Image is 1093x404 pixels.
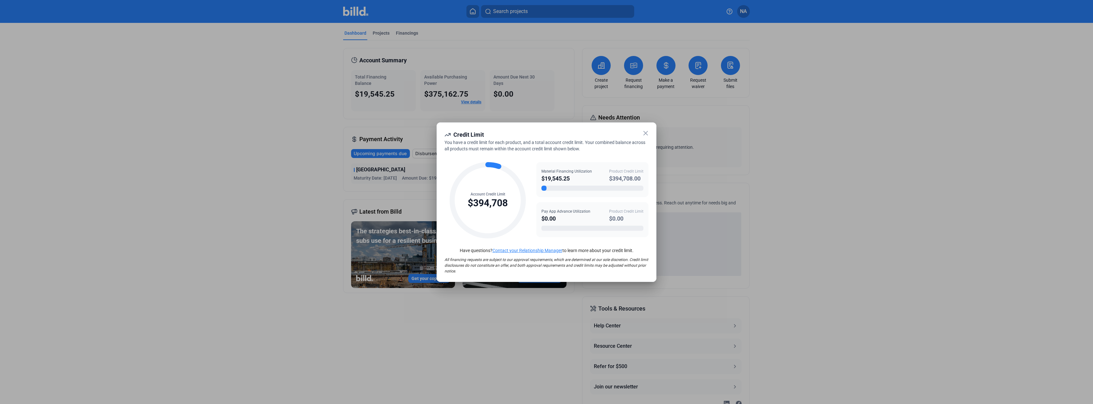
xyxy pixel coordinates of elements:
[468,191,508,197] div: Account Credit Limit
[609,209,643,214] div: Product Credit Limit
[468,197,508,209] div: $394,708
[609,174,643,183] div: $394,708.00
[541,168,592,174] div: Material Financing Utilization
[541,214,590,223] div: $0.00
[609,214,643,223] div: $0.00
[541,209,590,214] div: Pay App Advance Utilization
[453,131,484,138] span: Credit Limit
[541,174,592,183] div: $19,545.25
[492,248,562,253] a: Contact your Relationship Manager
[445,257,648,273] span: All financing requests are subject to our approval requirements, which are determined at our sole...
[609,168,643,174] div: Product Credit Limit
[445,140,645,151] span: You have a credit limit for each product, and a total account credit limit. Your combined balance...
[460,248,634,253] span: Have questions? to learn more about your credit limit.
